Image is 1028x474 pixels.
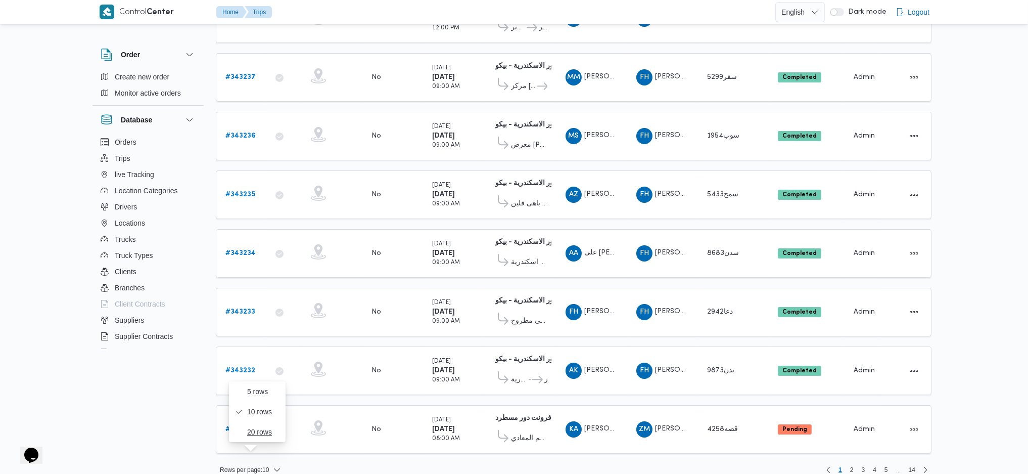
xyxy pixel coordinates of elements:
button: Trips [245,6,272,18]
span: Admin [854,133,875,139]
div: Ftha Hassan Jlal Abo Alhassan [566,304,582,320]
span: Drivers [115,201,137,213]
span: دعا2942 [707,309,733,315]
button: Actions [906,128,922,144]
button: Actions [906,421,922,438]
b: Completed [782,133,817,139]
button: Actions [906,69,922,85]
b: Completed [782,250,817,256]
span: فرونت دور اكتوبر [539,22,547,34]
b: Completed [782,192,817,198]
span: MS [569,128,579,144]
a: #343233 [225,306,255,318]
span: معرض [PERSON_NAME] - [PERSON_NAME] [511,139,547,151]
div: Ftha Hassan Jlal Abo Alhassan Shrkah Trabo [636,363,652,379]
div: Ftha Hassan Jlal Abo Alhassan Shrkah Trabo [636,187,652,203]
span: FH [640,363,649,379]
span: Monitor active orders [115,87,181,99]
b: [DATE] [432,426,455,433]
span: Admin [854,74,875,80]
span: Completed [778,366,821,376]
small: 09:00 AM [432,84,460,90]
a: #343236 [225,130,256,142]
a: #343199 [225,423,255,436]
span: Orders [115,136,136,148]
span: [PERSON_NAME]ه تربو [655,308,730,315]
span: سقر5299 [707,74,737,80]
div: Ftha Hassan Jlal Abo Alhassan Shrkah Trabo [636,304,652,320]
span: Completed [778,248,821,258]
div: Mahmood Muhammad Zki Muhammad Alkhtaib [566,69,582,85]
div: Aiamun Khamais Rafaaa Muhammad [566,363,582,379]
span: [PERSON_NAME][DATE] [584,367,664,373]
button: Actions [906,304,922,320]
span: معرض فتحى العمدة - مرسى مطروح [511,315,547,327]
div: Aiamun Zkaraia Ghrib Muhammad [566,187,582,203]
b: # 343199 [225,426,255,433]
button: Trucks [97,231,200,247]
div: No [371,366,381,375]
span: [PERSON_NAME] [655,425,713,432]
b: Pending [782,426,807,433]
button: Actions [906,187,922,203]
span: [PERSON_NAME] [PERSON_NAME] [584,425,702,432]
button: Home [216,6,247,18]
span: Client Contracts [115,298,165,310]
b: مخزن فرونت دور الاسكندرية - بيكو [495,239,597,245]
b: مخزن فرونت دور الاسكندرية - بيكو [495,297,597,304]
span: 5 rows [247,387,279,396]
span: 10 rows [247,408,279,416]
button: Location Categories [97,183,200,199]
span: Completed [778,307,821,317]
b: Completed [782,309,817,315]
small: [DATE] [432,124,451,130]
button: Locations [97,215,200,231]
span: برتى سنتر - الرمل اسكندرية [511,374,527,386]
small: 12:00 PM [432,25,459,31]
span: سوبيكو اكتوبر [511,22,525,34]
small: 09:00 AM [432,201,460,207]
span: FH [569,304,578,320]
div: Zaiad Muhammad Said Atris [636,421,652,438]
div: No [371,249,381,258]
span: Completed [778,190,821,200]
div: No [371,190,381,199]
span: Admin [854,191,875,198]
img: X8yXhbKr1z7QwAAAABJRU5ErkJggg== [100,5,114,19]
button: Orders [97,134,200,150]
b: Completed [782,368,817,374]
b: فرونت دور مسطرد [495,415,551,421]
div: No [371,308,381,317]
button: Devices [97,344,200,361]
span: على [PERSON_NAME] [584,249,657,256]
span: FH [640,304,649,320]
span: Devices [115,347,140,359]
b: # 343235 [225,191,255,198]
b: [DATE] [432,309,455,315]
span: سوب1954 [707,133,739,139]
div: Ftha Hassan Jlal Abo Alhassan Shrkah Trabo [636,245,652,262]
span: بدن9873 [707,367,734,374]
small: 09:00 AM [432,377,460,383]
b: # 343236 [225,133,256,139]
b: Completed [782,74,817,80]
b: # 343237 [225,74,256,80]
b: Center [147,9,174,16]
span: ZM [639,421,650,438]
span: FH [640,187,649,203]
span: Location Categories [115,185,178,197]
small: 09:00 AM [432,260,460,266]
button: Client Contracts [97,296,200,312]
span: Truck Types [115,249,153,262]
span: Pending [778,424,812,435]
span: AA [569,245,578,262]
button: live Tracking [97,166,200,183]
iframe: chat widget [10,434,42,464]
button: Actions [906,245,922,262]
b: مخزن فرونت دور الاسكندرية - بيكو [495,121,597,128]
span: سدن8683 [707,250,739,256]
span: Clients [115,266,136,278]
button: Drivers [97,199,200,215]
div: Ftha Hassan Jlal Abo Alhassan Shrkah Trabo [636,69,652,85]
